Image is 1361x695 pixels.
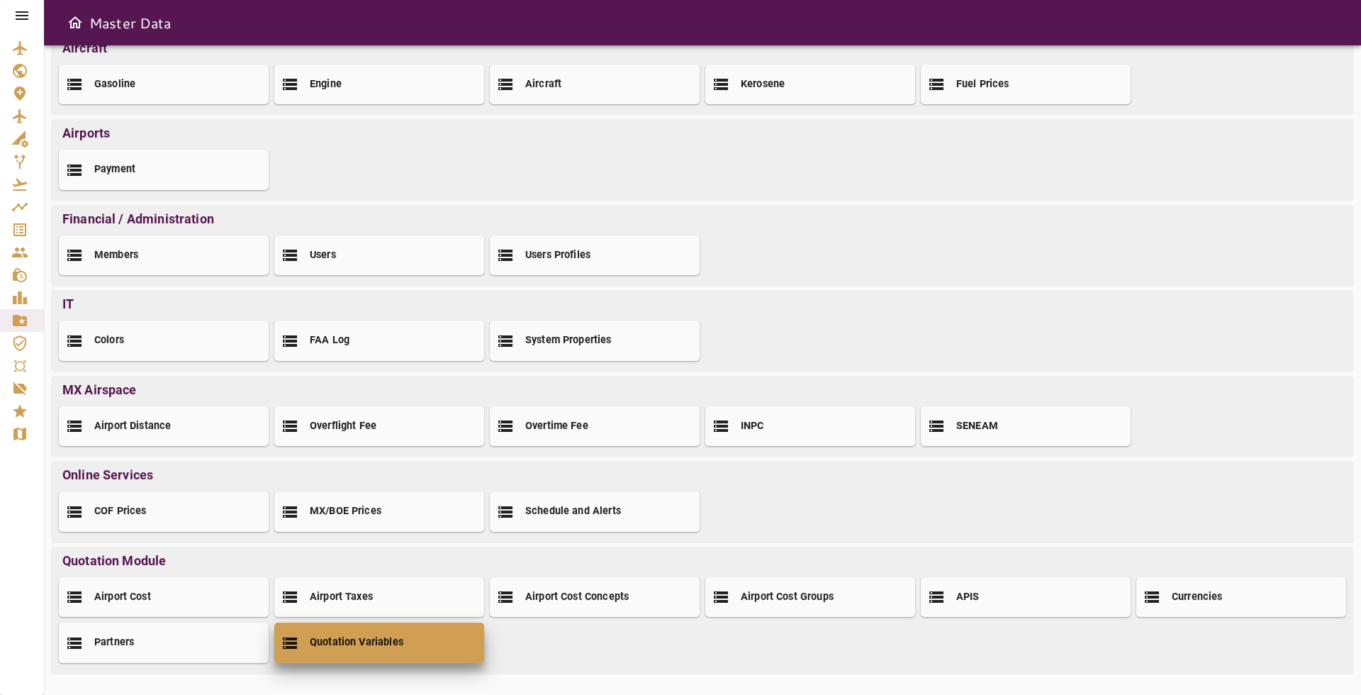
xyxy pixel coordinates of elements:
[55,465,1350,484] p: Online Services
[525,504,621,519] h2: Schedule and Alerts
[741,419,764,434] h2: INPC
[94,248,138,263] h2: Members
[525,590,629,605] h2: Airport Cost Concepts
[1172,590,1223,605] h2: Currencies
[310,333,349,348] h2: FAA Log
[956,77,1009,92] h2: Fuel Prices
[310,77,342,92] h2: Engine
[525,419,588,434] h2: Overtime Fee
[89,11,172,34] h6: Master Data
[94,162,135,177] h2: Payment
[94,419,171,434] h2: Airport Distance
[55,551,1350,570] p: Quotation Module
[55,209,1350,228] p: Financial / Administration
[310,248,336,263] h2: Users
[956,590,980,605] h2: APIS
[55,38,1350,57] p: Aircraft
[310,504,381,519] h2: MX/BOE Prices
[94,590,151,605] h2: Airport Cost
[55,294,1350,313] p: IT
[94,504,147,519] h2: COF Prices
[741,77,785,92] h2: Kerosene
[55,380,1350,399] p: MX Airspace
[310,635,403,650] h2: Quotation Variables
[94,77,135,92] h2: Gasoline
[956,419,998,434] h2: SENEAM
[310,590,373,605] h2: Airport Taxes
[525,248,590,263] h2: Users Profiles
[94,333,124,348] h2: Colors
[55,123,1350,143] p: Airports
[94,635,134,650] h2: Partners
[741,590,834,605] h2: Airport Cost Groups
[310,419,376,434] h2: Overflight Fee
[525,77,561,92] h2: Aircraft
[61,9,89,37] button: Open drawer
[525,333,612,348] h2: System Properties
